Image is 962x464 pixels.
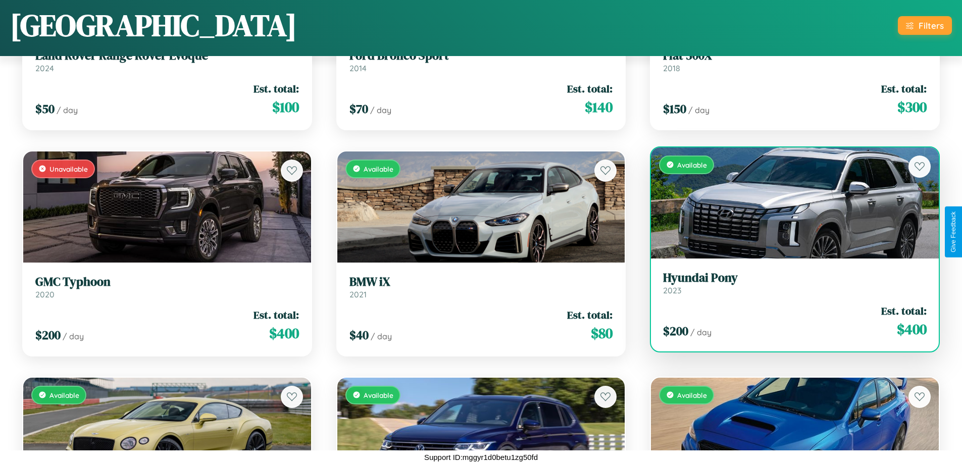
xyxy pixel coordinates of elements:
span: $ 70 [349,100,368,117]
span: $ 140 [585,97,613,117]
span: $ 200 [663,323,688,339]
span: $ 400 [269,323,299,343]
span: Est. total: [567,307,613,322]
span: 2020 [35,289,55,299]
h3: BMW iX [349,275,613,289]
span: Available [49,391,79,399]
span: Available [677,161,707,169]
span: 2021 [349,289,367,299]
span: / day [63,331,84,341]
a: BMW iX2021 [349,275,613,299]
h3: Ford Bronco Sport [349,48,613,63]
a: Hyundai Pony2023 [663,271,927,295]
h3: GMC Typhoon [35,275,299,289]
a: GMC Typhoon2020 [35,275,299,299]
span: Est. total: [881,81,927,96]
span: Est. total: [254,307,299,322]
span: $ 200 [35,327,61,343]
span: Est. total: [881,303,927,318]
h3: Land Rover Range Rover Evoque [35,48,299,63]
span: 2023 [663,285,681,295]
a: Ford Bronco Sport2014 [349,48,613,73]
div: Filters [919,20,944,31]
span: / day [370,105,391,115]
span: Available [364,391,393,399]
span: $ 50 [35,100,55,117]
button: Filters [898,16,952,35]
a: Land Rover Range Rover Evoque2024 [35,48,299,73]
p: Support ID: mggyr1d0betu1zg50fd [424,450,538,464]
h3: Fiat 500X [663,48,927,63]
span: / day [57,105,78,115]
h1: [GEOGRAPHIC_DATA] [10,5,297,46]
span: 2024 [35,63,54,73]
span: / day [371,331,392,341]
span: Est. total: [567,81,613,96]
span: $ 40 [349,327,369,343]
span: / day [688,105,710,115]
span: $ 100 [272,97,299,117]
h3: Hyundai Pony [663,271,927,285]
span: 2014 [349,63,367,73]
span: $ 80 [591,323,613,343]
span: 2018 [663,63,680,73]
span: $ 150 [663,100,686,117]
span: Est. total: [254,81,299,96]
div: Give Feedback [950,212,957,252]
span: $ 300 [897,97,927,117]
span: $ 400 [897,319,927,339]
span: Available [364,165,393,173]
span: Available [677,391,707,399]
span: Unavailable [49,165,88,173]
a: Fiat 500X2018 [663,48,927,73]
span: / day [690,327,712,337]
